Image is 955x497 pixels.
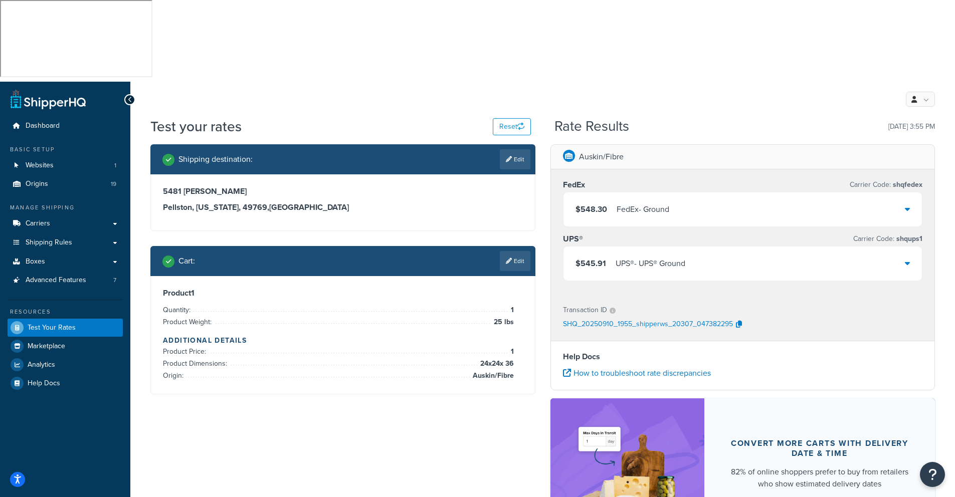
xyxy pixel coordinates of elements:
[563,234,583,244] h3: UPS®
[26,180,48,188] span: Origins
[111,180,116,188] span: 19
[26,258,45,266] span: Boxes
[500,149,530,169] a: Edit
[8,156,123,175] a: Websites1
[728,438,911,458] div: Convert more carts with delivery date & time
[728,466,911,490] div: 82% of online shoppers prefer to buy from retailers who show estimated delivery dates
[8,374,123,392] a: Help Docs
[163,358,230,369] span: Product Dimensions:
[26,276,86,285] span: Advanced Features
[616,257,685,271] div: UPS® - UPS® Ground
[8,356,123,374] a: Analytics
[491,316,514,328] span: 25 lbs
[617,202,669,216] div: FedEx - Ground
[891,179,922,190] span: shqfedex
[26,219,50,228] span: Carriers
[113,276,116,285] span: 7
[920,462,945,487] button: Open Resource Center
[178,257,195,266] h2: Cart :
[8,308,123,316] div: Resources
[163,335,523,346] h4: Additional Details
[8,253,123,271] a: Boxes
[563,180,585,190] h3: FedEx
[28,361,55,369] span: Analytics
[579,150,624,164] p: Auskin/Fibre
[563,317,733,332] p: SHQ_20250910_1955_shipperws_20307_047382295
[8,337,123,355] a: Marketplace
[850,178,922,192] p: Carrier Code:
[163,202,523,212] h3: Pellston, [US_STATE], 49769 , [GEOGRAPHIC_DATA]
[576,203,607,215] span: $548.30
[26,161,54,170] span: Websites
[470,370,514,382] span: Auskin/Fibre
[163,370,186,381] span: Origin:
[178,155,253,164] h2: Shipping destination :
[563,303,607,317] p: Transaction ID
[8,271,123,290] a: Advanced Features7
[8,175,123,193] a: Origins19
[28,324,76,332] span: Test Your Rates
[563,367,711,379] a: How to troubleshoot rate discrepancies
[150,117,242,136] h1: Test your rates
[163,288,523,298] h3: Product 1
[8,271,123,290] li: Advanced Features
[894,233,922,244] span: shqups1
[508,346,514,358] span: 1
[8,233,123,252] a: Shipping Rules
[563,351,923,363] h4: Help Docs
[8,145,123,154] div: Basic Setup
[888,120,935,134] p: [DATE] 3:55 PM
[163,186,523,196] h3: 5481 [PERSON_NAME]
[508,304,514,316] span: 1
[163,305,193,315] span: Quantity:
[114,161,116,170] span: 1
[8,156,123,175] li: Websites
[554,119,629,134] h2: Rate Results
[26,238,72,247] span: Shipping Rules
[8,117,123,135] a: Dashboard
[26,122,60,130] span: Dashboard
[163,317,214,327] span: Product Weight:
[28,379,60,388] span: Help Docs
[853,232,922,246] p: Carrier Code:
[493,118,531,135] button: Reset
[500,251,530,271] a: Edit
[163,346,209,357] span: Product Price:
[8,214,123,233] a: Carriers
[8,319,123,337] a: Test Your Rates
[8,203,123,212] div: Manage Shipping
[478,358,514,370] span: 24 x 24 x 36
[8,175,123,193] li: Origins
[576,258,606,269] span: $545.91
[28,342,65,351] span: Marketplace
